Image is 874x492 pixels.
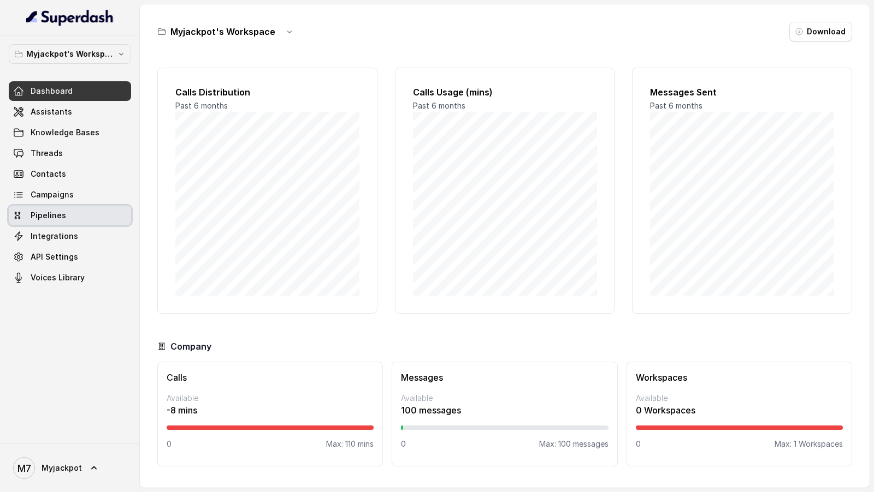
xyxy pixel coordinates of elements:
p: Myjackpot's Workspace [26,47,114,61]
span: Threads [31,148,63,159]
span: Integrations [31,231,78,242]
p: Available [636,393,843,404]
a: Threads [9,143,131,163]
p: Available [401,393,608,404]
span: Campaigns [31,189,74,200]
span: Voices Library [31,272,85,283]
h3: Company [170,340,211,353]
span: API Settings [31,251,78,262]
p: 0 [636,439,641,449]
h3: Messages [401,371,608,384]
span: Knowledge Bases [31,127,99,138]
p: Max: 1 Workspaces [775,439,843,449]
a: Assistants [9,102,131,122]
a: Voices Library [9,268,131,287]
a: Integrations [9,226,131,246]
h2: Calls Usage (mins) [413,86,597,99]
h2: Calls Distribution [175,86,359,99]
p: Max: 100 messages [539,439,609,449]
p: 0 [167,439,172,449]
a: Myjackpot [9,453,131,483]
button: Download [789,22,852,41]
p: 0 Workspaces [636,404,843,417]
a: Pipelines [9,206,131,225]
span: Pipelines [31,210,66,221]
h3: Calls [167,371,374,384]
a: Knowledge Bases [9,123,131,142]
h3: Workspaces [636,371,843,384]
a: API Settings [9,247,131,267]
p: Max: 110 mins [326,439,374,449]
p: 100 messages [401,404,608,417]
span: Contacts [31,169,66,179]
span: Past 6 months [175,101,228,110]
p: -8 mins [167,404,374,417]
text: M7 [17,463,31,474]
p: Available [167,393,374,404]
a: Dashboard [9,81,131,101]
a: Campaigns [9,185,131,205]
span: Assistants [31,106,72,117]
span: Myjackpot [42,463,82,473]
span: Dashboard [31,86,73,97]
img: light.svg [26,9,114,26]
h3: Myjackpot's Workspace [170,25,275,38]
span: Past 6 months [413,101,465,110]
h2: Messages Sent [650,86,834,99]
span: Past 6 months [650,101,702,110]
a: Contacts [9,164,131,184]
button: Myjackpot's Workspace [9,44,131,64]
p: 0 [401,439,406,449]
